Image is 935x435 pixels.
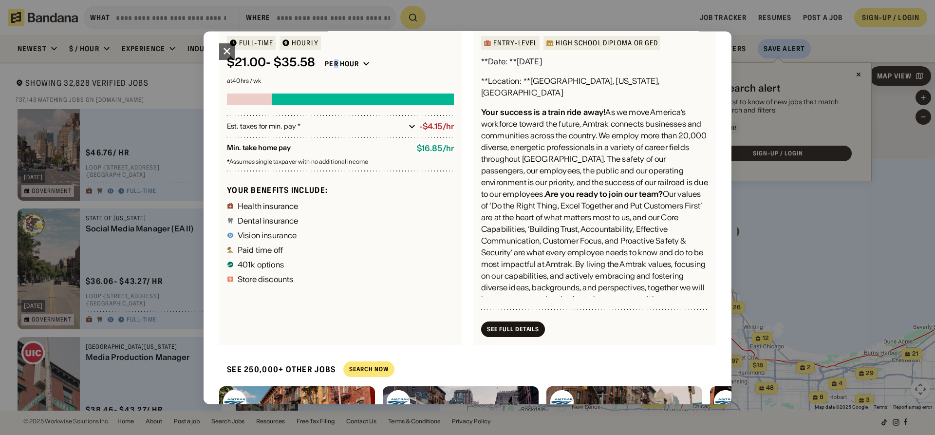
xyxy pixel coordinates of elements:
div: Store discounts [238,275,293,283]
div: $ 21.00 - $35.58 [227,56,315,70]
div: See 250,000+ other jobs [219,357,336,382]
div: Min. take home pay [227,144,409,153]
div: Per hour [325,60,359,69]
div: 401k options [238,261,284,268]
div: Est. taxes for min. pay * [227,122,405,132]
img: Amtrak logo [387,390,410,414]
div: at 40 hrs / wk [227,78,454,84]
div: See Full Details [487,326,539,332]
div: High School Diploma or GED [556,40,658,47]
img: Amtrak logo [550,390,574,414]
div: Vision insurance [238,231,297,239]
img: Amtrak logo [714,390,737,414]
div: Dental insurance [238,217,299,225]
div: **Location: **[GEOGRAPHIC_DATA], [US_STATE], [GEOGRAPHIC_DATA] [481,76,708,99]
div: Assumes single taxpayer with no additional income [227,159,454,165]
div: $ 16.85 / hr [417,144,454,153]
div: Full-time [239,40,273,47]
div: HOURLY [292,40,318,47]
div: Entry-Level [493,40,537,47]
div: Health insurance [238,202,299,210]
div: Your success is a train ride away! [481,108,605,117]
div: Your benefits include: [227,185,454,195]
div: -$4.15/hr [419,122,454,132]
img: Amtrak logo [223,390,246,414]
div: Paid time off [238,246,283,254]
div: Search Now [349,367,389,373]
div: Are you ready to join our team? [545,189,663,199]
